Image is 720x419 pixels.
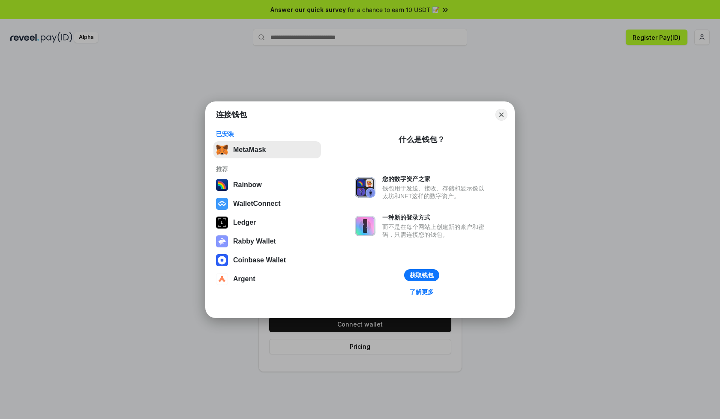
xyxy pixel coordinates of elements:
[382,175,489,183] div: 您的数字资产之家
[233,181,262,189] div: Rainbow
[213,141,321,158] button: MetaMask
[216,165,318,173] div: 推荐
[233,200,281,208] div: WalletConnect
[233,275,255,283] div: Argent
[216,273,228,285] img: svg+xml,%3Csvg%20width%3D%2228%22%20height%3D%2228%22%20viewBox%3D%220%200%2028%2028%22%20fill%3D...
[399,134,445,145] div: 什么是钱包？
[382,223,489,238] div: 而不是在每个网站上创建新的账户和密码，只需连接您的钱包。
[382,184,489,200] div: 钱包用于发送、接收、存储和显示像以太坊和NFT这样的数字资产。
[355,177,375,198] img: svg+xml,%3Csvg%20xmlns%3D%22http%3A%2F%2Fwww.w3.org%2F2000%2Fsvg%22%20fill%3D%22none%22%20viewBox...
[216,179,228,191] img: svg+xml,%3Csvg%20width%3D%22120%22%20height%3D%22120%22%20viewBox%3D%220%200%20120%20120%22%20fil...
[216,110,247,120] h1: 连接钱包
[233,146,266,154] div: MetaMask
[216,198,228,210] img: svg+xml,%3Csvg%20width%3D%2228%22%20height%3D%2228%22%20viewBox%3D%220%200%2028%2028%22%20fill%3D...
[213,214,321,231] button: Ledger
[410,271,434,279] div: 获取钱包
[213,233,321,250] button: Rabby Wallet
[233,256,286,264] div: Coinbase Wallet
[233,238,276,245] div: Rabby Wallet
[216,130,318,138] div: 已安装
[405,286,439,297] a: 了解更多
[216,217,228,229] img: svg+xml,%3Csvg%20xmlns%3D%22http%3A%2F%2Fwww.w3.org%2F2000%2Fsvg%22%20width%3D%2228%22%20height%3...
[404,269,439,281] button: 获取钱包
[216,235,228,247] img: svg+xml,%3Csvg%20xmlns%3D%22http%3A%2F%2Fwww.w3.org%2F2000%2Fsvg%22%20fill%3D%22none%22%20viewBox...
[213,252,321,269] button: Coinbase Wallet
[410,288,434,296] div: 了解更多
[382,214,489,221] div: 一种新的登录方式
[355,216,375,236] img: svg+xml,%3Csvg%20xmlns%3D%22http%3A%2F%2Fwww.w3.org%2F2000%2Fsvg%22%20fill%3D%22none%22%20viewBox...
[216,144,228,156] img: svg+xml,%3Csvg%20fill%3D%22none%22%20height%3D%2233%22%20viewBox%3D%220%200%2035%2033%22%20width%...
[216,254,228,266] img: svg+xml,%3Csvg%20width%3D%2228%22%20height%3D%2228%22%20viewBox%3D%220%200%2028%2028%22%20fill%3D...
[213,176,321,193] button: Rainbow
[233,219,256,226] div: Ledger
[213,270,321,288] button: Argent
[213,195,321,212] button: WalletConnect
[495,109,507,121] button: Close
